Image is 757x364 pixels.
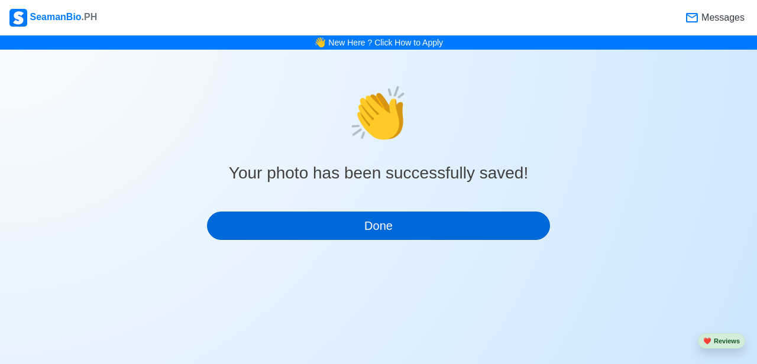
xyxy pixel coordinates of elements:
[9,9,27,27] img: Logo
[311,33,329,51] span: bell
[207,212,550,240] button: Done
[703,337,711,344] span: heart
[699,11,745,25] span: Messages
[328,38,443,47] a: New Here ? Click How to Apply
[82,12,98,22] span: .PH
[698,333,745,349] button: heartReviews
[229,163,528,197] h3: Your photo has been successfully saved!
[9,9,97,27] div: SeamanBio
[349,78,408,149] span: clap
